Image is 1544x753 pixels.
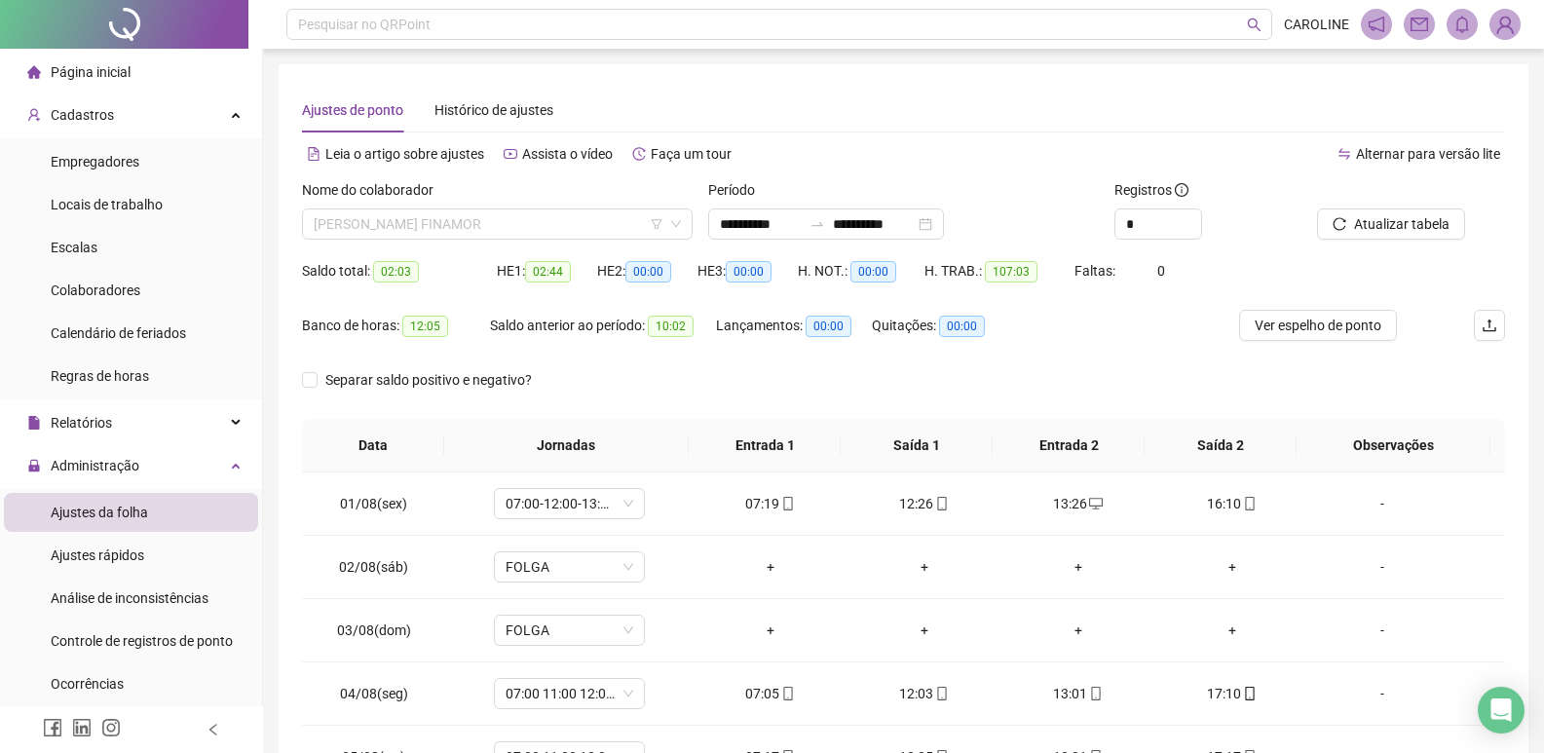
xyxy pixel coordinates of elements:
[924,260,1074,282] div: H. TRAB.:
[1175,183,1188,197] span: info-circle
[1368,16,1385,33] span: notification
[325,146,484,162] span: Leia o artigo sobre ajustes
[1325,556,1440,578] div: -
[709,493,832,514] div: 07:19
[810,216,825,232] span: to
[522,146,613,162] span: Assista o vídeo
[1087,497,1103,510] span: desktop
[207,723,220,736] span: left
[1333,217,1346,231] span: reload
[51,240,97,255] span: Escalas
[51,64,131,80] span: Página inicial
[506,489,633,518] span: 07:00-12:00-13:00-16:00
[506,552,633,582] span: FOLGA
[1325,620,1440,641] div: -
[985,261,1037,282] span: 107:03
[863,683,986,704] div: 12:03
[1171,683,1294,704] div: 17:10
[43,718,62,737] span: facebook
[863,493,986,514] div: 12:26
[27,108,41,122] span: user-add
[1241,687,1257,700] span: mobile
[716,315,872,337] div: Lançamentos:
[798,260,924,282] div: H. NOT.:
[872,315,1022,337] div: Quitações:
[1482,318,1497,333] span: upload
[810,216,825,232] span: swap-right
[1312,434,1475,456] span: Observações
[1145,419,1297,472] th: Saída 2
[1356,146,1500,162] span: Alternar para versão lite
[1241,497,1257,510] span: mobile
[708,179,768,201] label: Período
[51,282,140,298] span: Colaboradores
[933,497,949,510] span: mobile
[337,622,411,638] span: 03/08(dom)
[1074,263,1118,279] span: Faltas:
[1478,687,1525,734] div: Open Intercom Messenger
[1255,315,1381,336] span: Ver espelho de ponto
[689,419,841,472] th: Entrada 1
[1171,620,1294,641] div: +
[709,556,832,578] div: +
[709,683,832,704] div: 07:05
[709,620,832,641] div: +
[841,419,993,472] th: Saída 1
[1239,310,1397,341] button: Ver espelho de ponto
[863,620,986,641] div: +
[1453,16,1471,33] span: bell
[302,179,446,201] label: Nome do colaborador
[27,65,41,79] span: home
[779,497,795,510] span: mobile
[302,102,403,118] span: Ajustes de ponto
[1157,263,1165,279] span: 0
[506,616,633,645] span: FOLGA
[939,316,985,337] span: 00:00
[1017,620,1140,641] div: +
[1317,208,1465,240] button: Atualizar tabela
[1171,556,1294,578] div: +
[27,416,41,430] span: file
[1284,14,1349,35] span: CAROLINE
[670,218,682,230] span: down
[1114,179,1188,201] span: Registros
[1325,493,1440,514] div: -
[651,218,662,230] span: filter
[72,718,92,737] span: linkedin
[307,147,320,161] span: file-text
[51,415,112,431] span: Relatórios
[697,260,798,282] div: HE 3:
[51,154,139,169] span: Empregadores
[1325,683,1440,704] div: -
[1171,493,1294,514] div: 16:10
[51,368,149,384] span: Regras de horas
[506,679,633,708] span: 07:00 11:00 12:00 17:00
[51,325,186,341] span: Calendário de feriados
[51,676,124,692] span: Ocorrências
[51,107,114,123] span: Cadastros
[863,556,986,578] div: +
[1337,147,1351,161] span: swap
[651,146,732,162] span: Faça um tour
[51,505,148,520] span: Ajustes da folha
[340,686,408,701] span: 04/08(seg)
[314,209,681,239] span: GUILHERME PEREIRA FINAMOR
[1354,213,1450,235] span: Atualizar tabela
[27,459,41,472] span: lock
[101,718,121,737] span: instagram
[993,419,1145,472] th: Entrada 2
[504,147,517,161] span: youtube
[806,316,851,337] span: 00:00
[1247,18,1262,32] span: search
[779,687,795,700] span: mobile
[51,458,139,473] span: Administração
[51,633,233,649] span: Controle de registros de ponto
[51,590,208,606] span: Análise de inconsistências
[1411,16,1428,33] span: mail
[1490,10,1520,39] img: 89421
[850,261,896,282] span: 00:00
[1017,493,1140,514] div: 13:26
[632,147,646,161] span: history
[1297,419,1490,472] th: Observações
[339,559,408,575] span: 02/08(sáb)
